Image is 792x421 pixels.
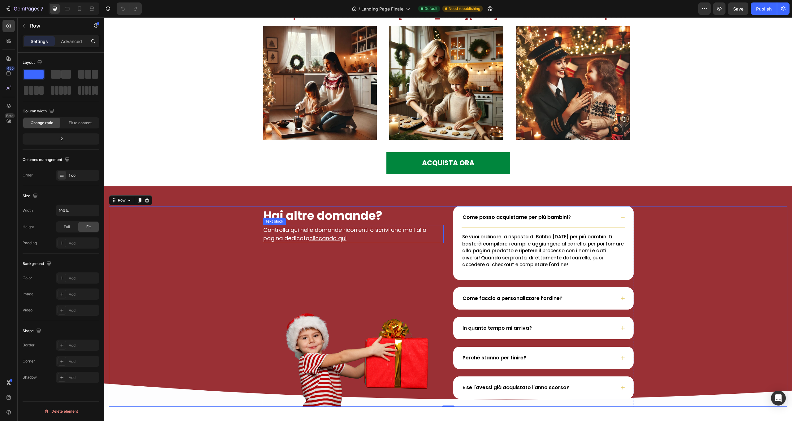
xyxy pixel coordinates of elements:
span: E se l'avessi già acquistato l'anno scorso? [358,367,465,374]
div: Add... [69,308,98,313]
p: Settings [31,38,48,45]
div: 12 [24,135,98,143]
p: ACQUISTA ORA [318,141,370,150]
div: Background [23,260,53,268]
div: Add... [69,276,98,281]
p: Controlla qui nelle domande ricorrenti o scrivi una mail alla pagina dedicata . [159,208,339,225]
span: Landing Page Finale [361,6,403,12]
div: Columns management [23,156,71,164]
span: Default [424,6,437,11]
p: Come faccio a personalizzare l’ordine? [358,277,458,285]
div: Add... [69,359,98,364]
div: Layout [23,59,43,67]
span: Fit to content [69,120,92,126]
input: Auto [56,205,99,216]
button: Publish [751,2,777,15]
h2: Hai altre domande? [158,189,339,208]
div: Text block [160,201,180,207]
div: Beta [5,113,15,118]
a: ACQUISTA ORA [282,135,406,157]
div: Width [23,208,33,213]
span: Save [733,6,743,11]
div: Add... [69,375,98,380]
div: Row [12,180,23,186]
div: Image [23,291,33,297]
div: Color [23,275,32,281]
div: 450 [6,66,15,71]
div: Open Intercom Messenger [771,391,786,406]
div: Column width [23,107,55,115]
span: Fit [86,224,91,230]
div: 1 col [69,173,98,178]
div: Border [23,342,35,348]
button: Delete element [23,406,99,416]
span: / [359,6,360,12]
p: Row [30,22,83,29]
div: Corner [23,358,35,364]
span: Full [64,224,70,230]
a: cliccando qui [205,217,242,225]
div: Shadow [23,375,37,380]
div: Undo/Redo [117,2,142,15]
iframe: Design area [104,17,792,421]
p: Perchè stanno per finire? [358,337,422,344]
p: Advanced [61,38,82,45]
button: 7 [2,2,46,15]
p: 7 [41,5,43,12]
div: Size [23,192,39,200]
span: Need republishing [449,6,480,11]
div: Add... [69,241,98,246]
div: Padding [23,240,37,246]
img: Alt Image [158,288,339,389]
div: Add... [69,292,98,297]
button: Save [728,2,748,15]
div: Delete element [44,408,78,415]
div: Video [23,307,32,313]
div: Publish [756,6,772,12]
div: Rich Text Editor. Editing area: main [158,208,339,226]
div: Add... [69,343,98,348]
p: Come posso acquistarne per più bambini? [358,196,467,204]
div: Shape [23,327,42,335]
span: Change ratio [31,120,53,126]
p: Se vuoi ordinare la risposta di Babbo [DATE] per più bambini ti basterà compilare i campi e aggiu... [358,216,520,251]
p: In quanto tempo mi arriva? [358,307,428,315]
div: Height [23,224,34,230]
div: Order [23,172,33,178]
